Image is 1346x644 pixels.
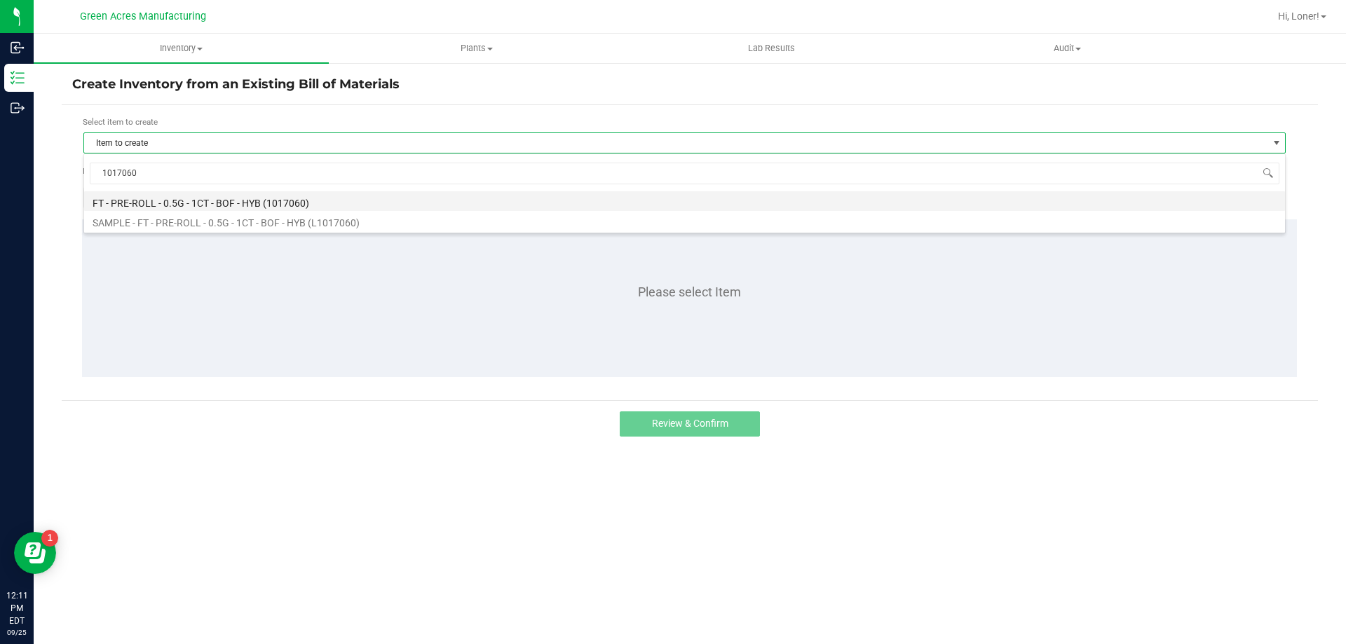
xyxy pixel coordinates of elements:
[920,34,1215,63] a: Audit
[11,71,25,85] inline-svg: Inventory
[624,34,919,63] a: Lab Results
[84,133,1267,153] span: Item to create
[920,42,1214,55] span: Audit
[620,411,760,437] button: Review & Confirm
[41,530,58,547] iframe: Resource center unread badge
[11,41,25,55] inline-svg: Inbound
[34,42,329,55] span: Inventory
[638,285,741,299] span: Please select Item
[34,34,329,63] a: Inventory
[6,627,27,638] p: 09/25
[6,589,27,627] p: 12:11 PM EDT
[72,76,1307,94] h4: Create Inventory from an Existing Bill of Materials
[80,11,206,22] span: Green Acres Manufacturing
[729,42,814,55] span: Lab Results
[329,42,623,55] span: Plants
[652,418,728,429] span: Review & Confirm
[83,117,158,127] span: Select item to create
[14,532,56,574] iframe: Resource center
[1278,11,1319,22] span: Hi, Loner!
[11,101,25,115] inline-svg: Outbound
[329,34,624,63] a: Plants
